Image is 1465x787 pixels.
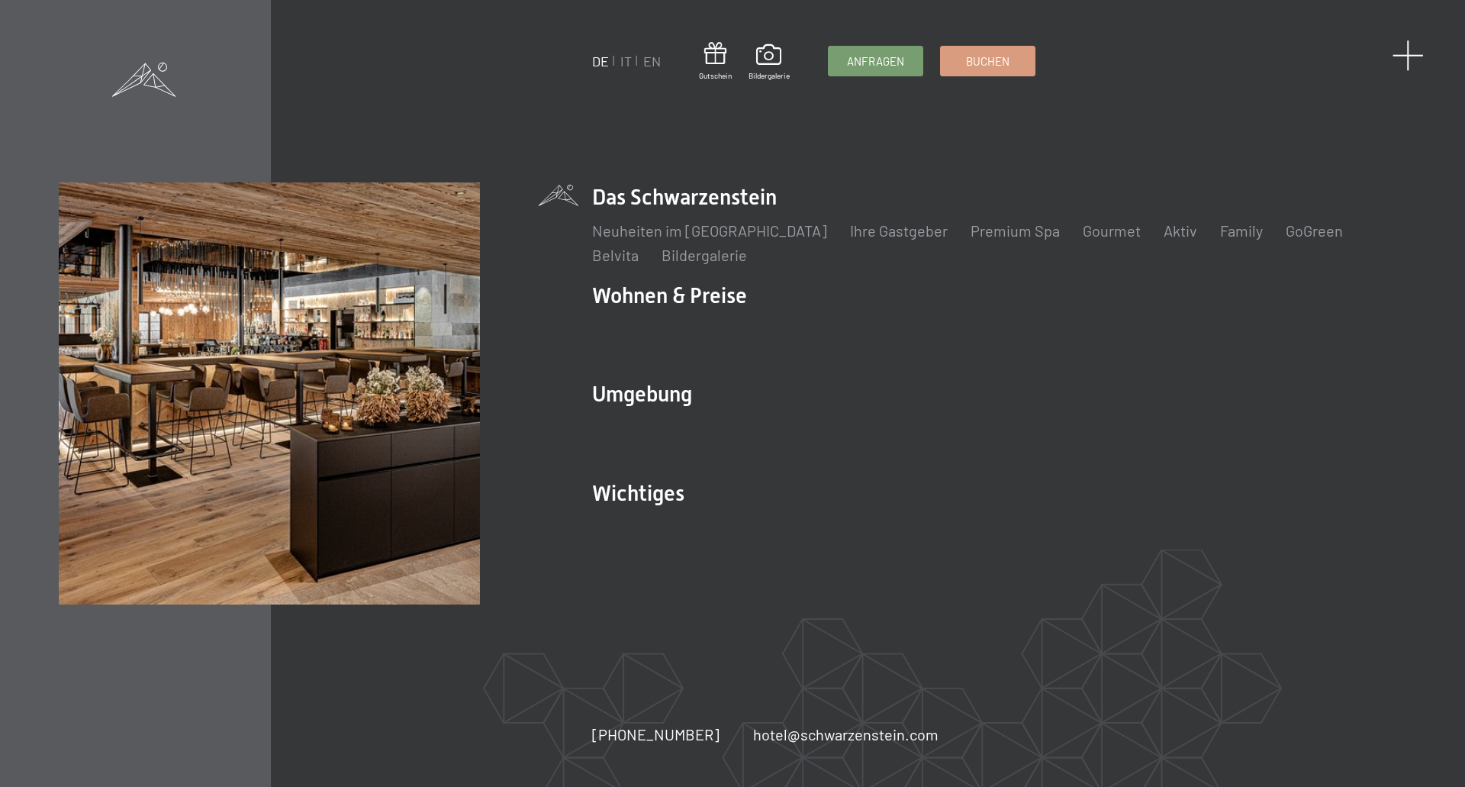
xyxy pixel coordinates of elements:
span: Bildergalerie [749,70,790,81]
img: Wellnesshotel Südtirol SCHWARZENSTEIN - Wellnessurlaub in den Alpen, Wandern und Wellness [59,182,481,605]
a: DE [592,53,609,69]
a: GoGreen [1286,221,1343,240]
a: EN [643,53,661,69]
span: Gutschein [699,70,732,81]
a: Bildergalerie [749,44,790,81]
span: Anfragen [847,53,904,69]
a: Family [1220,221,1263,240]
span: [PHONE_NUMBER] [592,725,720,743]
a: Bildergalerie [662,246,747,264]
a: IT [620,53,632,69]
a: Belvita [592,246,639,264]
span: Buchen [966,53,1009,69]
a: Gutschein [699,42,732,81]
a: Gourmet [1083,221,1141,240]
a: Premium Spa [971,221,1060,240]
a: Ihre Gastgeber [850,221,948,240]
a: Anfragen [829,47,922,76]
a: Aktiv [1164,221,1197,240]
a: Neuheiten im [GEOGRAPHIC_DATA] [592,221,827,240]
a: [PHONE_NUMBER] [592,724,720,745]
a: Buchen [941,47,1035,76]
a: hotel@schwarzenstein.com [753,724,939,745]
